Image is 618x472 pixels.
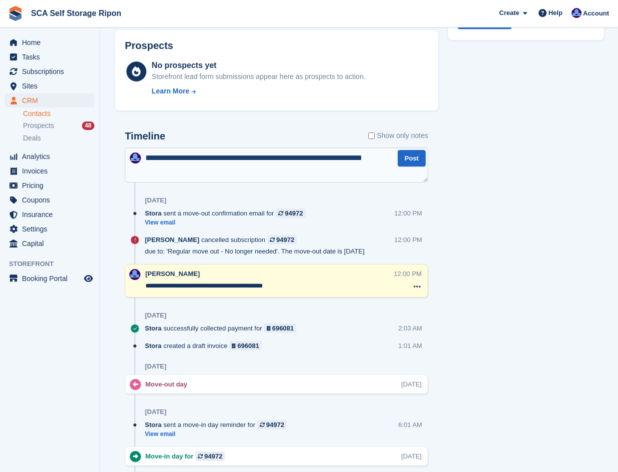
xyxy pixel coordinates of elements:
[125,130,165,142] h2: Timeline
[195,451,225,461] a: 94972
[22,222,82,236] span: Settings
[398,150,426,166] button: Post
[130,152,141,163] img: Sarah Race
[5,50,94,64] a: menu
[5,79,94,93] a: menu
[145,235,394,256] div: cancelled subscription due to: 'Regular move out - No longer needed'. The move-out date is [DATE]
[229,341,262,350] a: 696081
[5,178,94,192] a: menu
[82,272,94,284] a: Preview store
[398,323,422,333] div: 2:03 AM
[22,178,82,192] span: Pricing
[264,323,297,333] a: 696081
[9,259,99,269] span: Storefront
[145,408,166,416] div: [DATE]
[272,323,294,333] div: 696081
[23,120,94,131] a: Prospects 48
[145,420,161,429] span: Stora
[266,420,284,429] div: 94972
[145,341,267,350] div: created a draft invoice
[276,235,294,244] div: 94972
[22,164,82,178] span: Invoices
[583,8,609,18] span: Account
[394,269,422,278] div: 12:00 PM
[145,323,301,333] div: successfully collected payment for
[145,208,311,218] div: sent a move-out confirmation email for
[398,341,422,350] div: 1:01 AM
[368,130,375,141] input: Show only notes
[22,50,82,64] span: Tasks
[22,236,82,250] span: Capital
[152,71,366,82] div: Storefront lead form submissions appear here as prospects to action.
[22,64,82,78] span: Subscriptions
[145,311,166,319] div: [DATE]
[394,208,422,218] div: 12:00 PM
[22,207,82,221] span: Insurance
[23,133,94,143] a: Deals
[549,8,563,18] span: Help
[145,323,161,333] span: Stora
[5,64,94,78] a: menu
[22,193,82,207] span: Coupons
[22,149,82,163] span: Analytics
[23,109,94,118] a: Contacts
[22,35,82,49] span: Home
[145,208,161,218] span: Stora
[145,420,292,429] div: sent a move-in day reminder for
[129,269,140,280] img: Sarah Race
[499,8,519,18] span: Create
[8,6,23,21] img: stora-icon-8386f47178a22dfd0bd8f6a31ec36ba5ce8667c1dd55bd0f319d3a0aa187defe.svg
[5,271,94,285] a: menu
[145,430,292,438] a: View email
[204,451,222,461] div: 94972
[145,451,230,461] div: Move-in day for
[23,121,54,130] span: Prospects
[145,341,161,350] span: Stora
[125,40,173,51] h2: Prospects
[145,270,200,277] span: [PERSON_NAME]
[23,133,41,143] span: Deals
[276,208,305,218] a: 94972
[22,93,82,107] span: CRM
[145,196,166,204] div: [DATE]
[5,222,94,236] a: menu
[285,208,303,218] div: 94972
[22,271,82,285] span: Booking Portal
[5,164,94,178] a: menu
[152,86,366,96] a: Learn More
[572,8,582,18] img: Sarah Race
[5,149,94,163] a: menu
[145,362,166,370] div: [DATE]
[22,79,82,93] span: Sites
[267,235,297,244] a: 94972
[5,207,94,221] a: menu
[27,5,125,21] a: SCA Self Storage Ripon
[394,235,422,244] div: 12:00 PM
[237,341,259,350] div: 696081
[152,86,189,96] div: Learn More
[401,451,422,461] div: [DATE]
[5,236,94,250] a: menu
[145,218,311,227] a: View email
[398,420,422,429] div: 6:01 AM
[368,130,428,141] label: Show only notes
[5,93,94,107] a: menu
[257,420,287,429] a: 94972
[145,379,192,389] div: Move-out day
[5,35,94,49] a: menu
[401,379,422,389] div: [DATE]
[5,193,94,207] a: menu
[152,59,366,71] div: No prospects yet
[145,235,199,244] span: [PERSON_NAME]
[82,121,94,130] div: 48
